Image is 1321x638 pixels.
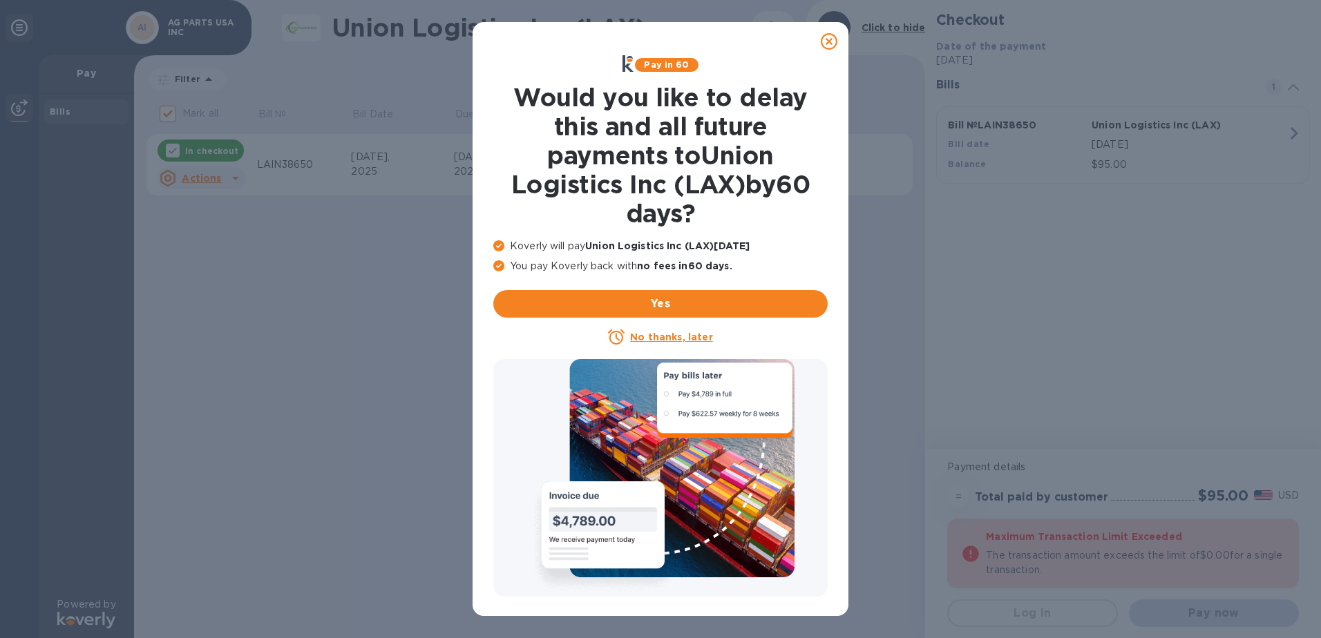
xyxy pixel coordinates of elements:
[493,239,828,253] p: Koverly will pay
[493,83,828,228] h1: Would you like to delay this and all future payments to Union Logistics Inc (LAX) by 60 days ?
[644,59,689,70] b: Pay in 60
[493,259,828,273] p: You pay Koverly back with
[637,260,732,271] b: no fees in 60 days .
[504,296,817,312] span: Yes
[493,290,828,318] button: Yes
[585,240,750,251] b: Union Logistics Inc (LAX) [DATE]
[630,331,712,342] u: No thanks, later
